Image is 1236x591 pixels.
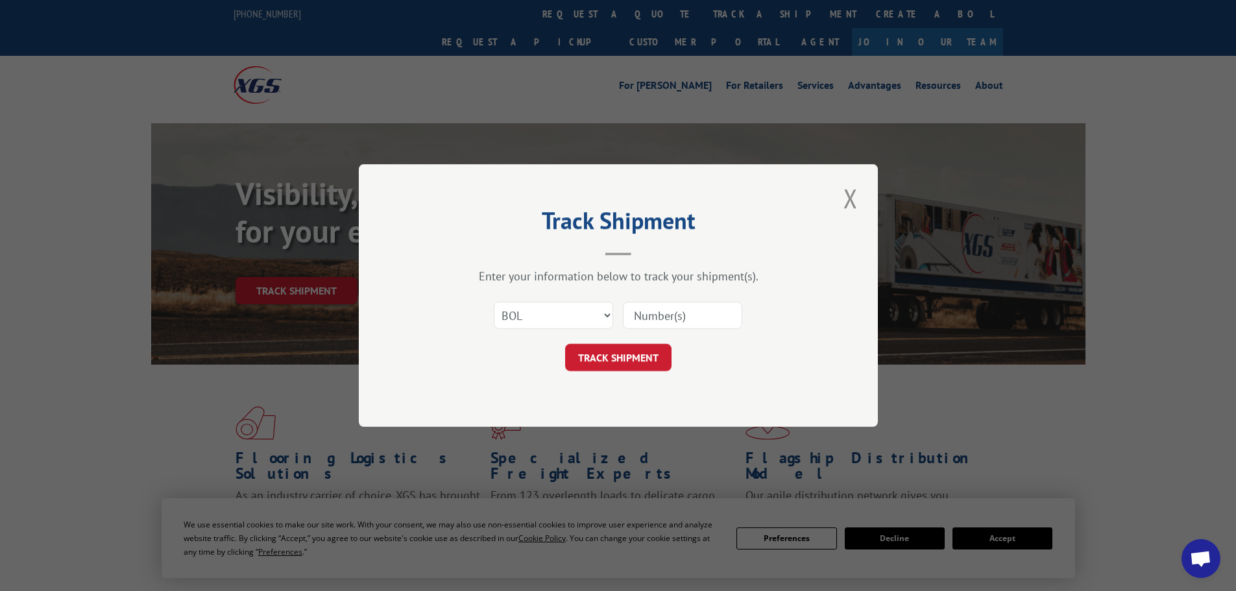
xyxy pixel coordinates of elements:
a: Open chat [1181,539,1220,578]
button: TRACK SHIPMENT [565,344,672,371]
button: Close modal [840,180,862,216]
input: Number(s) [623,302,742,329]
div: Enter your information below to track your shipment(s). [424,269,813,283]
h2: Track Shipment [424,211,813,236]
